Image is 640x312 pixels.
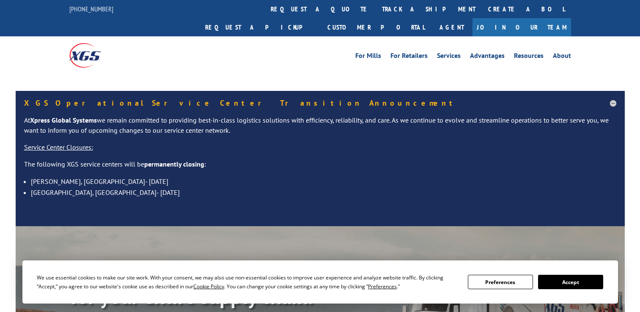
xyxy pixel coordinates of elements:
[514,52,544,62] a: Resources
[468,275,533,289] button: Preferences
[144,160,204,168] strong: permanently closing
[193,283,224,290] span: Cookie Policy
[538,275,603,289] button: Accept
[321,18,431,36] a: Customer Portal
[431,18,472,36] a: Agent
[355,52,381,62] a: For Mills
[437,52,461,62] a: Services
[472,18,571,36] a: Join Our Team
[22,260,618,304] div: Cookie Consent Prompt
[37,273,458,291] div: We use essential cookies to make our site work. With your consent, we may also use non-essential ...
[470,52,505,62] a: Advantages
[199,18,321,36] a: Request a pickup
[31,187,616,198] li: [GEOGRAPHIC_DATA], [GEOGRAPHIC_DATA]- [DATE]
[71,259,373,309] b: Visibility, transparency, and control for your entire supply chain.
[24,115,616,142] p: At we remain committed to providing best-in-class logistics solutions with efficiency, reliabilit...
[24,143,93,151] u: Service Center Closures:
[368,283,397,290] span: Preferences
[69,5,113,13] a: [PHONE_NUMBER]
[31,176,616,187] li: [PERSON_NAME], [GEOGRAPHIC_DATA]- [DATE]
[553,52,571,62] a: About
[24,99,616,107] h5: XGS Operational Service Center Transition Announcement
[24,159,616,176] p: The following XGS service centers will be :
[390,52,428,62] a: For Retailers
[30,116,97,124] strong: Xpress Global Systems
